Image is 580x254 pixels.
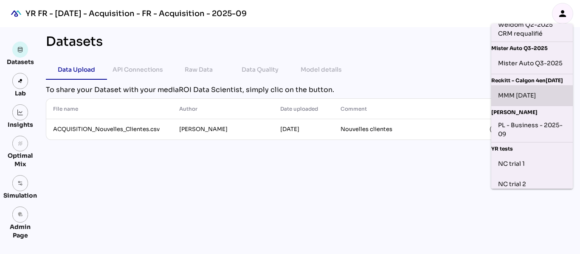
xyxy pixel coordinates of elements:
div: API Connections [113,64,163,75]
div: Simulation [3,191,37,200]
div: To share your Dataset with your mediaROI Data Scientist, simply clic on the button. [46,85,561,95]
div: NC trial 1 [498,157,566,170]
div: YR tests [491,142,573,154]
div: Data Quality [242,64,279,75]
img: settings.svg [17,180,23,186]
th: File name [46,99,172,119]
td: Nouvelles clientes [334,119,460,140]
div: Insights [8,120,33,129]
i: person [557,8,568,19]
div: NC trial 2 [498,177,566,191]
i: grain [17,141,23,147]
div: Model details [301,64,342,75]
div: MMM [DATE] [498,89,566,102]
div: Admin Page [3,223,37,240]
div: Lab [11,89,30,98]
div: Weldom Q2-2025 CRM requalifié [498,20,566,38]
div: Datasets [7,58,34,66]
th: Comment [334,99,460,119]
img: graph.svg [17,109,23,115]
div: Optimal Mix [3,151,37,168]
th: Date uploaded [273,99,334,119]
img: data.svg [17,47,23,53]
img: lab.svg [17,78,23,84]
div: YR FR - [DATE] - Acquisition - FR - Acquisition - 2025-09 [25,8,247,19]
th: Actions [460,99,561,119]
div: Mister Auto Q3-2025 [491,42,573,53]
div: PL - Business - 2025-09 [498,121,566,139]
div: Raw Data [185,64,213,75]
div: [PERSON_NAME] [491,106,573,117]
div: mediaROI [7,4,25,23]
div: Reckitt - Calgon 4en[DATE] [491,74,573,85]
td: [DATE] [273,119,334,140]
div: Mister Auto Q3-2025 [498,57,566,70]
div: Data Upload [58,64,95,75]
i: admin_panel_settings [17,212,23,218]
td: [PERSON_NAME] [172,119,273,140]
div: Datasets [46,34,103,49]
th: Author [172,99,273,119]
td: ACQUISITION_Nouvelles_Clientes.csv [46,119,172,140]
